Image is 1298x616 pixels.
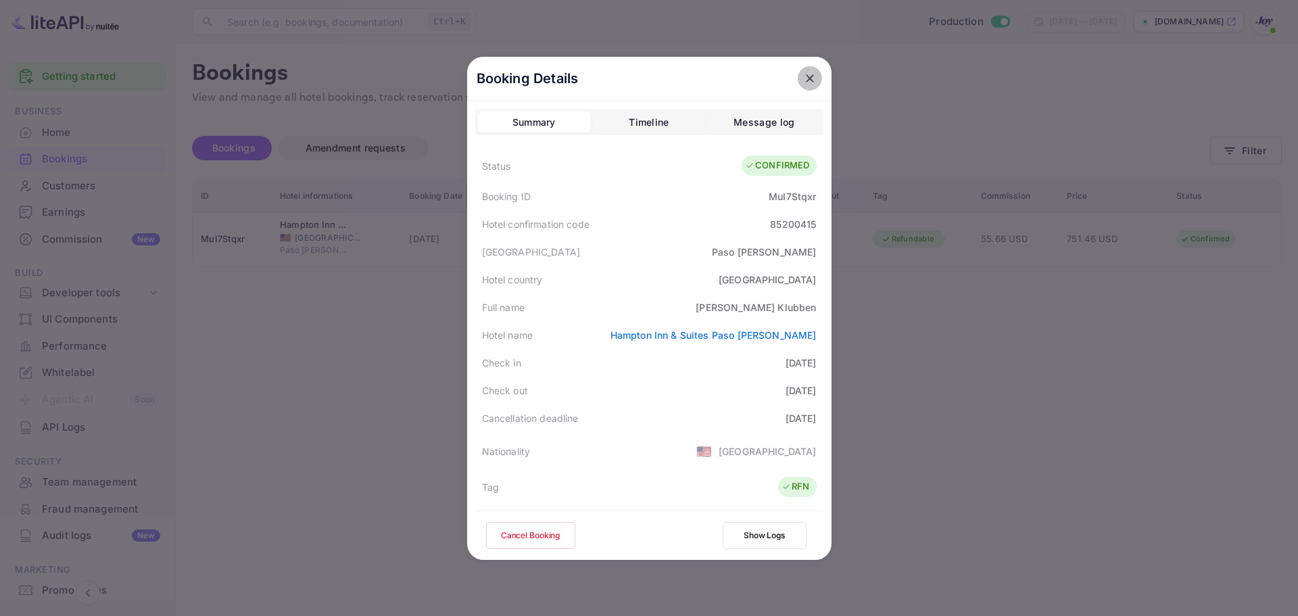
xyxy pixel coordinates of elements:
div: [DATE] [786,356,817,370]
div: Hotel country [482,273,543,287]
div: Summary [512,114,556,131]
div: Check in [482,356,521,370]
button: close [798,66,822,91]
button: Cancel Booking [486,522,575,549]
div: Tag [482,480,499,494]
div: Hotel name [482,328,533,342]
div: [GEOGRAPHIC_DATA] [719,444,817,458]
div: [DATE] [786,411,817,425]
a: Hampton Inn & Suites Paso [PERSON_NAME] [610,329,817,341]
span: United States [696,439,712,463]
div: Cancellation deadline [482,411,579,425]
button: Timeline [593,112,705,133]
div: Booking ID [482,189,531,204]
div: MuI7Stqxr [769,189,816,204]
div: [DATE] [786,383,817,398]
div: Timeline [629,114,669,131]
p: Booking Details [477,68,579,89]
div: Status [482,159,511,173]
div: Paso [PERSON_NAME] [712,245,817,259]
div: Hotel confirmation code [482,217,590,231]
div: Nationality [482,444,531,458]
div: Message log [734,114,794,131]
div: CONFIRMED [745,159,809,172]
div: [GEOGRAPHIC_DATA] [719,273,817,287]
div: Full name [482,300,525,314]
button: Summary [478,112,590,133]
div: 85200415 [770,217,816,231]
div: [GEOGRAPHIC_DATA] [482,245,581,259]
div: [PERSON_NAME] Klubben [696,300,816,314]
div: RFN [782,480,809,494]
div: Check out [482,383,528,398]
button: Message log [708,112,820,133]
button: Show Logs [723,522,807,549]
